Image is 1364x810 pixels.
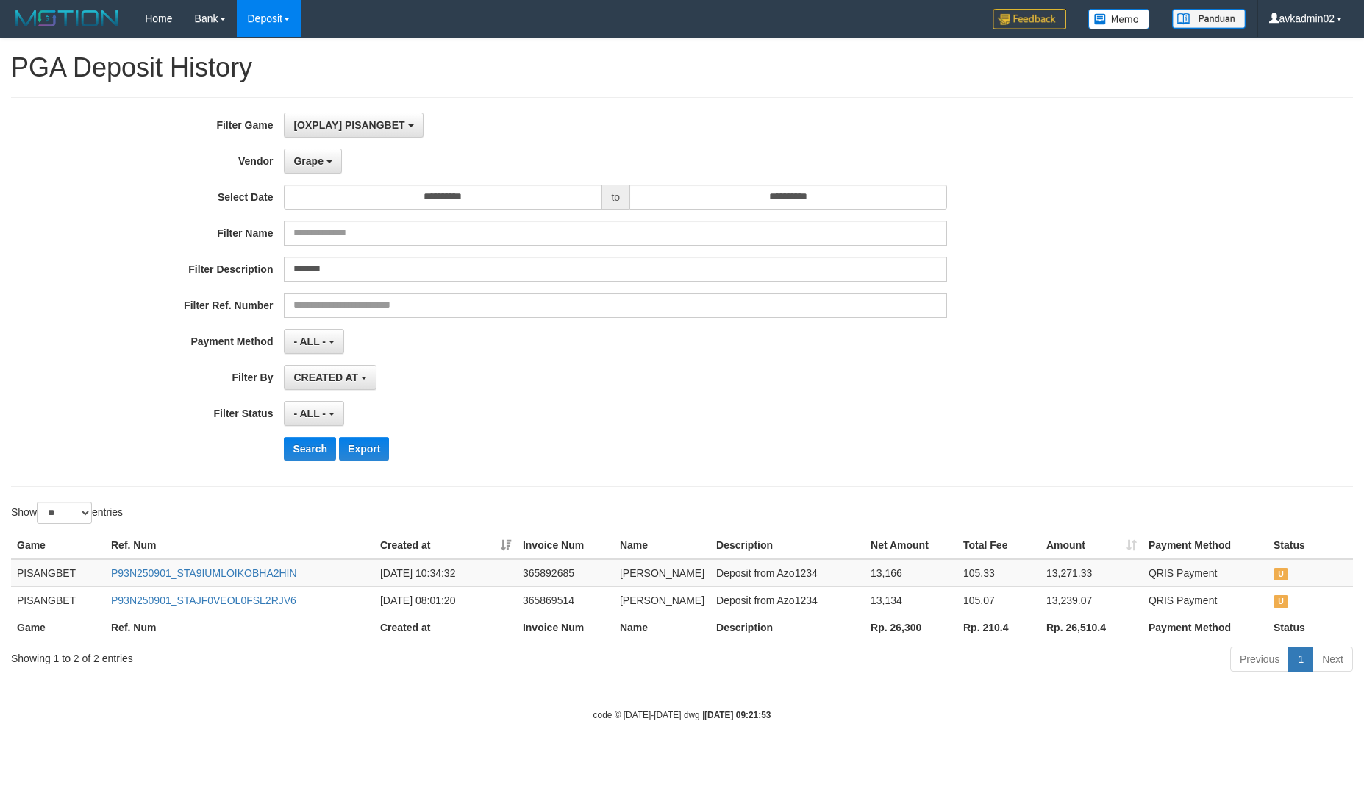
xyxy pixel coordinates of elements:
[865,559,957,587] td: 13,166
[710,532,865,559] th: Description
[865,532,957,559] th: Net Amount
[11,614,105,641] th: Game
[111,594,296,606] a: P93N250901_STAJF0VEOL0FSL2RJV6
[284,437,336,461] button: Search
[1143,532,1268,559] th: Payment Method
[957,559,1040,587] td: 105.33
[1088,9,1150,29] img: Button%20Memo.svg
[374,559,517,587] td: [DATE] 10:34:32
[1313,647,1353,672] a: Next
[1143,614,1268,641] th: Payment Method
[374,586,517,614] td: [DATE] 08:01:20
[710,559,865,587] td: Deposit from Azo1234
[614,586,710,614] td: [PERSON_NAME]
[1040,559,1143,587] td: 13,271.33
[1143,559,1268,587] td: QRIS Payment
[614,614,710,641] th: Name
[293,408,326,419] span: - ALL -
[1040,532,1143,559] th: Amount: activate to sort column ascending
[1288,647,1313,672] a: 1
[11,7,123,29] img: MOTION_logo.png
[37,502,92,524] select: Showentries
[601,185,629,210] span: to
[710,586,865,614] td: Deposit from Azo1234
[1274,595,1288,608] span: UNPAID
[293,119,404,131] span: [OXPLAY] PISANGBET
[1230,647,1289,672] a: Previous
[284,365,376,390] button: CREATED AT
[374,614,517,641] th: Created at
[865,614,957,641] th: Rp. 26,300
[11,502,123,524] label: Show entries
[284,401,343,426] button: - ALL -
[957,614,1040,641] th: Rp. 210.4
[614,532,710,559] th: Name
[11,532,105,559] th: Game
[614,559,710,587] td: [PERSON_NAME]
[293,335,326,347] span: - ALL -
[517,586,614,614] td: 365869514
[1274,568,1288,580] span: UNPAID
[1040,614,1143,641] th: Rp. 26,510.4
[11,559,105,587] td: PISANGBET
[704,710,771,720] strong: [DATE] 09:21:53
[374,532,517,559] th: Created at: activate to sort column ascending
[11,645,557,666] div: Showing 1 to 2 of 2 entries
[293,155,323,167] span: Grape
[284,149,341,174] button: Grape
[865,586,957,614] td: 13,134
[339,437,389,461] button: Export
[710,614,865,641] th: Description
[111,567,297,579] a: P93N250901_STA9IUMLOIKOBHA2HIN
[517,559,614,587] td: 365892685
[1268,614,1353,641] th: Status
[1268,532,1353,559] th: Status
[957,532,1040,559] th: Total Fee
[1143,586,1268,614] td: QRIS Payment
[284,113,423,138] button: [OXPLAY] PISANGBET
[1172,9,1246,29] img: panduan.png
[11,586,105,614] td: PISANGBET
[593,710,771,720] small: code © [DATE]-[DATE] dwg |
[517,614,614,641] th: Invoice Num
[957,586,1040,614] td: 105.07
[11,53,1353,82] h1: PGA Deposit History
[517,532,614,559] th: Invoice Num
[993,9,1066,29] img: Feedback.jpg
[1040,586,1143,614] td: 13,239.07
[293,372,358,383] span: CREATED AT
[105,614,374,641] th: Ref. Num
[105,532,374,559] th: Ref. Num
[284,329,343,354] button: - ALL -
